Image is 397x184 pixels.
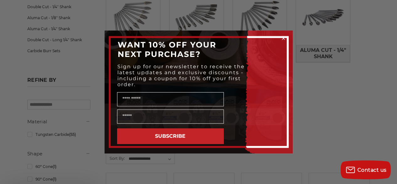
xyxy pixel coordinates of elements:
span: WANT 10% OFF YOUR NEXT PURCHASE? [118,40,216,59]
span: Sign up for our newsletter to receive the latest updates and exclusive discounts - including a co... [117,64,245,87]
button: SUBSCRIBE [117,128,224,144]
button: Close dialog [280,35,287,42]
button: Contact us [341,160,391,179]
input: Email [117,109,224,124]
span: Contact us [357,167,387,173]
